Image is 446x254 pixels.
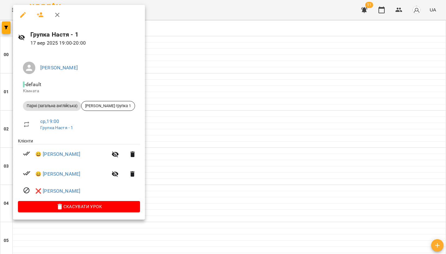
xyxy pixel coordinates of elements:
a: ср , 19:00 [40,118,59,124]
span: Скасувати Урок [23,203,135,210]
span: [PERSON_NAME] групка 1 [81,103,135,109]
ul: Клієнти [18,138,140,201]
button: Скасувати Урок [18,201,140,212]
div: [PERSON_NAME] групка 1 [81,101,135,111]
a: 😀 [PERSON_NAME] [35,170,80,178]
p: 17 вер 2025 19:00 - 20:00 [30,39,140,47]
svg: Візит сплачено [23,169,30,177]
a: Групка Настя - 1 [40,125,73,130]
h6: Групка Настя - 1 [30,30,140,39]
svg: Візит скасовано [23,187,30,194]
a: ❌ [PERSON_NAME] [35,187,80,195]
svg: Візит сплачено [23,150,30,157]
span: - default [23,81,42,87]
p: Кімната [23,88,135,94]
a: [PERSON_NAME] [40,65,78,71]
a: 😀 [PERSON_NAME] [35,151,80,158]
span: Парні (загальна англійська) [23,103,81,109]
